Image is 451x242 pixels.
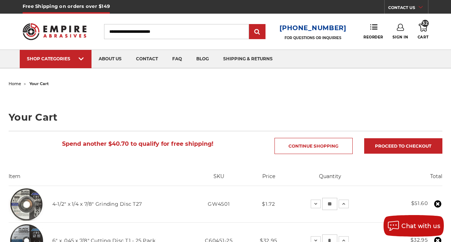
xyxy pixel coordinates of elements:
th: Price [249,173,288,186]
span: Reorder [363,35,383,39]
a: 4-1/2" x 1/4 x 7/8" Grinding Disc T27 [52,201,142,207]
span: Cart [418,35,428,39]
a: Reorder [363,24,383,39]
span: Chat with us [401,223,440,229]
h1: Your Cart [9,112,442,122]
img: Empire Abrasives [23,19,86,44]
button: Chat with us [384,215,444,237]
span: $1.72 [262,201,275,207]
p: FOR QUESTIONS OR INQUIRIES [279,36,347,40]
span: 32 [422,20,429,27]
a: CONTACT US [388,4,428,14]
th: Total [373,173,442,186]
input: Submit [250,25,264,39]
span: Sign In [393,35,408,39]
a: shipping & returns [216,50,280,68]
a: blog [189,50,216,68]
th: Item [9,173,188,186]
a: Proceed to checkout [364,138,442,154]
a: about us [91,50,129,68]
span: Spend another $40.70 to qualify for free shipping! [62,140,213,147]
a: faq [165,50,189,68]
a: 32 Cart [418,24,428,39]
a: [PHONE_NUMBER] [279,23,347,33]
th: Quantity [288,173,373,186]
span: GW4501 [208,201,230,207]
strong: $51.60 [411,200,428,206]
th: SKU [188,173,249,186]
div: SHOP CATEGORIES [27,56,84,61]
input: 4-1/2" x 1/4 x 7/8" Grinding Disc T27 Quantity: [322,198,337,210]
a: home [9,81,21,86]
a: contact [129,50,165,68]
img: BHA grinding wheels for 4.5 inch angle grinder [9,186,44,222]
a: Continue Shopping [274,138,353,154]
span: your cart [29,81,49,86]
